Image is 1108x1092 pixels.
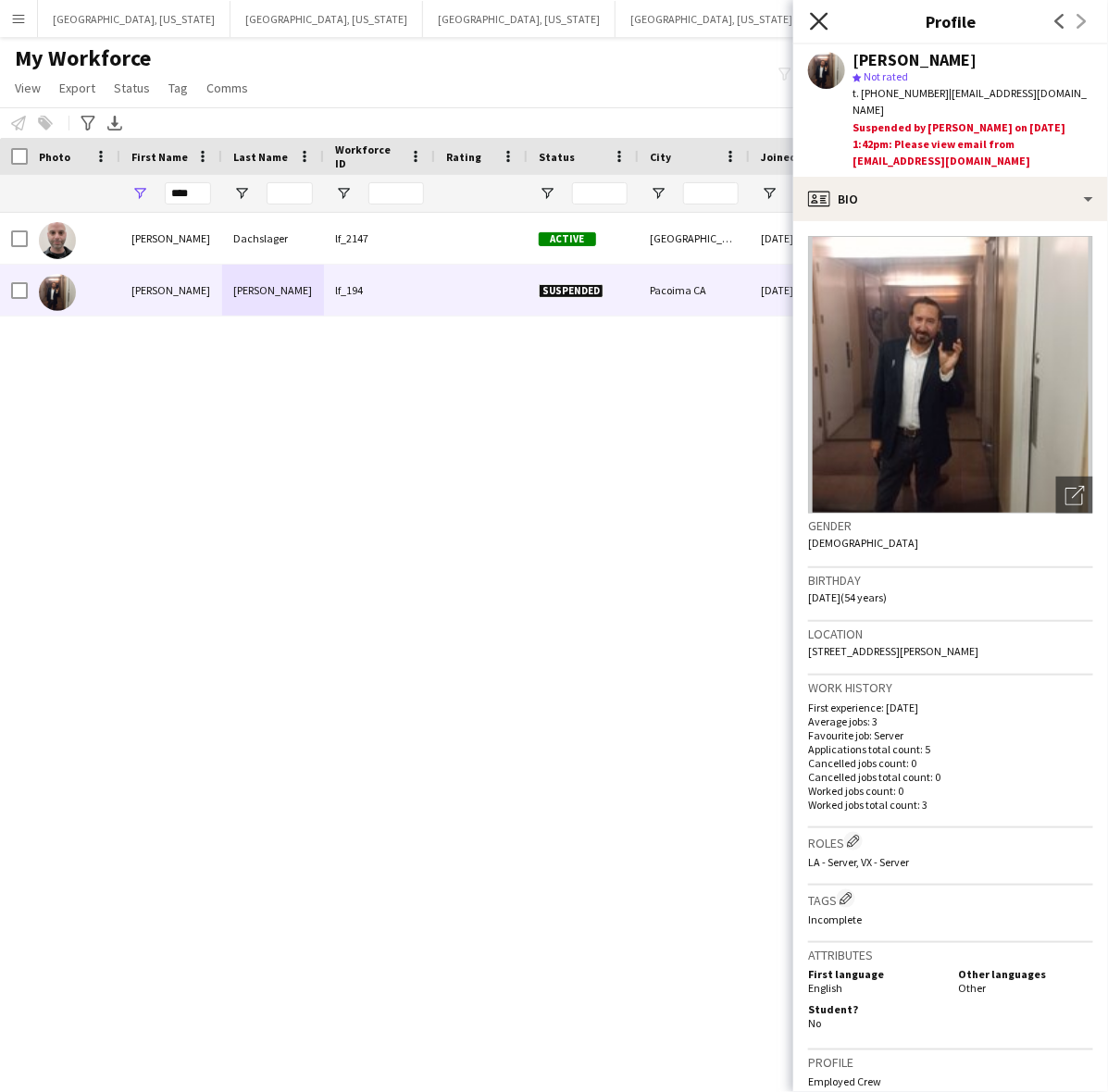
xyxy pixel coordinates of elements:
[808,1016,821,1030] span: No
[808,784,1093,798] p: Worked jobs count: 0
[539,232,596,246] span: Active
[104,112,126,134] app-action-btn: Export XLSX
[650,150,671,164] span: City
[808,967,943,981] h5: First language
[539,284,604,298] span: Suspended
[168,80,188,96] span: Tag
[324,265,435,316] div: lf_194
[750,265,861,316] div: [DATE]
[793,9,1108,33] h3: Profile
[199,76,255,100] a: Comms
[808,679,1093,696] h3: Work history
[808,1054,1093,1071] h3: Profile
[793,177,1108,221] div: Bio
[165,182,211,205] input: First Name Filter Input
[59,80,95,96] span: Export
[52,76,103,100] a: Export
[808,912,1093,926] p: Incomplete
[808,832,1093,851] h3: Roles
[335,143,402,170] span: Workforce ID
[230,1,423,37] button: [GEOGRAPHIC_DATA], [US_STATE]
[131,185,148,202] button: Open Filter Menu
[15,80,41,96] span: View
[808,1074,1093,1088] p: Employed Crew
[120,213,222,264] div: [PERSON_NAME]
[761,150,797,164] span: Joined
[446,150,481,164] span: Rating
[572,182,628,205] input: Status Filter Input
[808,947,1093,963] h3: Attributes
[639,213,750,264] div: [GEOGRAPHIC_DATA]
[233,185,250,202] button: Open Filter Menu
[808,889,1093,909] h3: Tags
[853,119,1093,170] div: Suspended by [PERSON_NAME] on [DATE] 1:42pm: Please view email from [EMAIL_ADDRESS][DOMAIN_NAME]
[650,185,666,202] button: Open Filter Menu
[106,76,157,100] a: Status
[808,626,1093,642] h3: Location
[114,80,150,96] span: Status
[864,69,908,83] span: Not rated
[808,572,1093,589] h3: Birthday
[335,185,352,202] button: Open Filter Menu
[808,770,1093,784] p: Cancelled jobs total count: 0
[808,742,1093,756] p: Applications total count: 5
[808,236,1093,514] img: Crew avatar or photo
[761,185,778,202] button: Open Filter Menu
[808,536,918,550] span: [DEMOGRAPHIC_DATA]
[808,981,842,995] span: English
[368,182,424,205] input: Workforce ID Filter Input
[808,855,909,869] span: LA - Server, VX - Server
[750,213,861,264] div: [DATE]
[15,44,151,72] span: My Workforce
[206,80,248,96] span: Comms
[683,182,739,205] input: City Filter Input
[222,213,324,264] div: Dachslager
[161,76,195,100] a: Tag
[39,274,76,311] img: Saul Carrillo
[77,112,99,134] app-action-btn: Advanced filters
[808,714,1093,728] p: Average jobs: 3
[222,265,324,316] div: [PERSON_NAME]
[808,1002,943,1016] h5: Student?
[38,1,230,37] button: [GEOGRAPHIC_DATA], [US_STATE]
[853,86,1087,117] span: | [EMAIL_ADDRESS][DOMAIN_NAME]
[39,150,70,164] span: Photo
[7,76,48,100] a: View
[1056,477,1093,514] div: Open photos pop-in
[808,701,1093,714] p: First experience: [DATE]
[958,981,986,995] span: Other
[808,590,887,604] span: [DATE] (54 years)
[539,185,555,202] button: Open Filter Menu
[39,222,76,259] img: Saul Dachslager
[808,644,978,658] span: [STREET_ADDRESS][PERSON_NAME]
[853,86,949,100] span: t. [PHONE_NUMBER]
[616,1,808,37] button: [GEOGRAPHIC_DATA], [US_STATE]
[808,756,1093,770] p: Cancelled jobs count: 0
[958,967,1093,981] h5: Other languages
[120,265,222,316] div: [PERSON_NAME]
[423,1,616,37] button: [GEOGRAPHIC_DATA], [US_STATE]
[808,517,1093,534] h3: Gender
[808,728,1093,742] p: Favourite job: Server
[131,150,188,164] span: First Name
[324,213,435,264] div: lf_2147
[233,150,288,164] span: Last Name
[808,798,1093,812] p: Worked jobs total count: 3
[539,150,575,164] span: Status
[853,52,977,68] div: [PERSON_NAME]
[639,265,750,316] div: Pacoima CA
[267,182,313,205] input: Last Name Filter Input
